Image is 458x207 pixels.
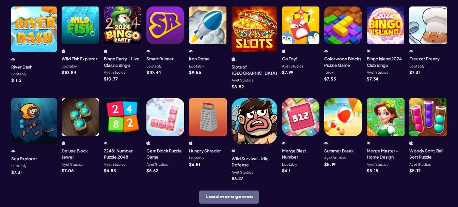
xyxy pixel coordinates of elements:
h3: Slots of [GEOGRAPHIC_DATA] [232,64,277,76]
p: $ 5.15 [367,168,378,173]
h3: Colorwood Blocks Puzzle Game [324,56,362,68]
button: Load more games [199,190,259,204]
img: ios [104,49,108,53]
p: Ayet Studios [367,163,388,166]
img: android [324,49,328,53]
p: Lootably [146,64,162,68]
p: Lootably [11,72,27,76]
p: $ 11.2 [11,78,21,82]
img: ios [282,49,286,53]
p: $ 8.82 [232,85,244,89]
p: Ayet Studios [146,163,168,166]
p: Ayet Studios [232,171,253,174]
p: $ 6.83 [104,168,116,173]
p: $ 7.31 [409,70,420,74]
img: android [367,141,370,145]
img: android [11,57,15,61]
img: android [409,49,413,53]
p: $ 6.27 [232,176,243,180]
img: android [324,141,328,145]
p: Ayet Studios [232,78,253,82]
p: Ayet Studios [409,163,431,166]
img: android [282,141,286,145]
h3: Iron Dome [189,56,210,62]
p: Lootably [282,163,297,166]
h3: Merge Blast Number [282,148,320,160]
p: $ 6.1 [282,168,290,173]
p: Ayet Studios [324,156,346,160]
img: android [11,149,15,153]
p: Lootably [409,64,425,68]
img: ios [62,49,65,53]
p: Lootably [189,64,204,68]
p: Ayet Studios [62,163,83,166]
img: ios [146,141,150,145]
p: $ 7.34 [367,77,378,81]
h3: Merge Master - Home Design [367,148,405,160]
p: Ayet Studios [104,163,125,166]
p: $ 6.51 [189,162,200,166]
img: ios [189,141,193,145]
img: android [146,49,150,53]
img: android [232,149,235,153]
p: $ 9.55 [189,70,201,74]
h3: 2248: Number Puzzle 2048 [104,148,142,160]
p: Ayet Studios [367,71,388,74]
img: ios [62,141,65,145]
p: Ayet Studios [282,64,303,68]
h3: Wild Survival - Idle Defense [232,156,277,168]
p: $ 5.12 [409,168,421,173]
img: ios [232,57,235,61]
p: $ 10.84 [62,70,76,74]
h3: Bingo Island 2024 Club Bingo [367,56,405,68]
p: $ 5.19 [324,162,335,166]
h3: Gem Block Puzzle Game [146,148,184,160]
img: android [367,49,370,53]
h3: Summer Break [324,148,354,154]
p: Torox [324,71,333,74]
h3: Bingo Party！Live Classic Bingo [104,56,142,68]
h3: River Dash [11,64,32,70]
p: $ 7.31 [11,170,22,174]
p: Lootably [11,164,27,168]
h3: Freezer Frenzy [409,56,440,62]
p: $ 7.06 [62,168,74,173]
p: $ 10.44 [146,70,161,74]
p: Lootably [189,156,204,160]
p: Ayet Studios [104,71,125,74]
h3: Smart Runner [146,56,174,62]
h3: Woody Sort: Ball Sort Puzzle [409,148,447,160]
p: Lootably [62,64,77,68]
p: $ 10.77 [104,77,118,81]
img: android [104,141,108,145]
p: $ 7.99 [282,70,293,74]
img: ios [409,141,413,145]
img: android [189,49,193,53]
h3: Hungry Shreder [189,148,221,154]
h3: Go Toy! [282,56,298,62]
h3: Wild Fish Explorer [62,56,97,62]
h3: Deluxe Block Jewel [62,148,99,160]
p: $ 6.62 [146,168,158,173]
p: $ 7.55 [324,77,336,81]
h3: Sea Explorer [11,156,37,162]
